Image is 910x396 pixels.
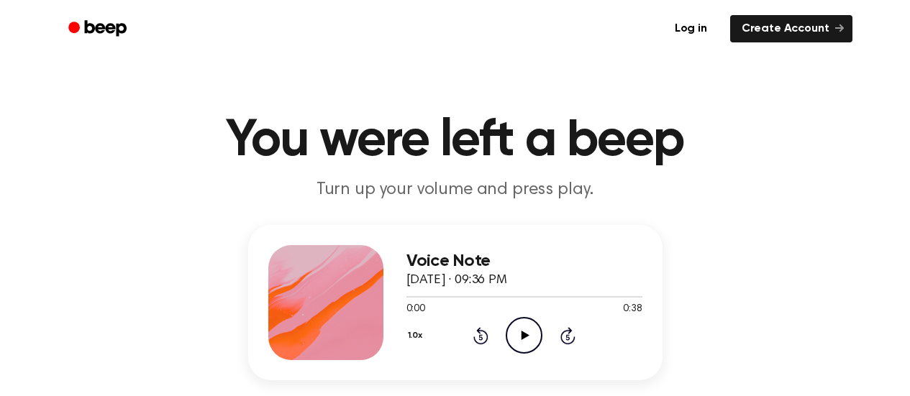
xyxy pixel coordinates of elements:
a: Create Account [730,15,852,42]
h3: Voice Note [406,252,642,271]
a: Log in [660,12,722,45]
a: Beep [58,15,140,43]
button: 1.0x [406,323,428,348]
span: 0:38 [623,302,642,317]
span: [DATE] · 09:36 PM [406,274,507,287]
p: Turn up your volume and press play. [179,178,732,202]
span: 0:00 [406,302,425,317]
h1: You were left a beep [87,115,824,167]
